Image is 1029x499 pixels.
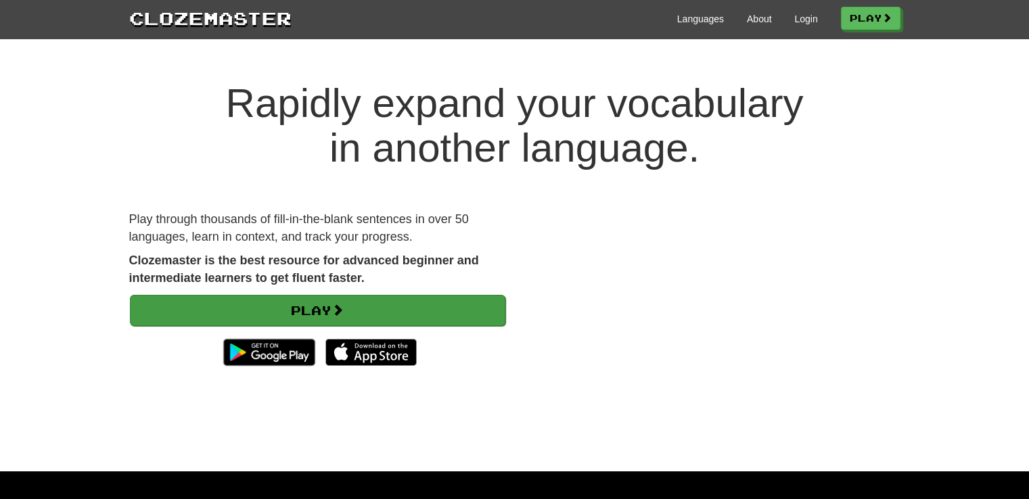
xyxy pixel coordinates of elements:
[129,5,292,30] a: Clozemaster
[130,295,505,326] a: Play
[677,12,724,26] a: Languages
[129,254,479,285] strong: Clozemaster is the best resource for advanced beginner and intermediate learners to get fluent fa...
[129,211,505,245] p: Play through thousands of fill-in-the-blank sentences in over 50 languages, learn in context, and...
[216,332,321,373] img: Get it on Google Play
[325,339,417,366] img: Download_on_the_App_Store_Badge_US-UK_135x40-25178aeef6eb6b83b96f5f2d004eda3bffbb37122de64afbaef7...
[747,12,772,26] a: About
[794,12,817,26] a: Login
[841,7,900,30] a: Play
